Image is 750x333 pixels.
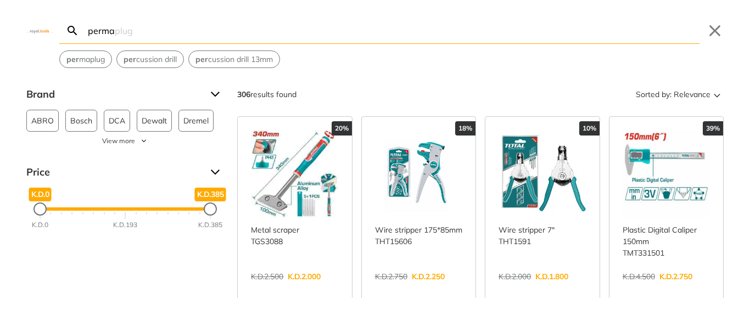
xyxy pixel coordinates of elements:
[198,220,222,230] div: K.D.385
[124,54,136,64] strong: per
[703,121,723,136] div: 39%
[195,54,208,64] strong: per
[237,89,250,99] strong: 306
[579,121,600,136] div: 10%
[31,110,54,131] span: ABRO
[116,50,184,68] div: Suggestion: percussion drill
[113,220,137,230] div: K.D.193
[183,110,209,131] span: Dremel
[66,24,79,37] svg: Search
[60,51,111,67] button: Select suggestion: permaplug
[32,220,48,230] div: K.D.0
[70,110,92,131] span: Bosch
[109,110,125,131] span: DCA
[26,86,202,103] span: Brand
[706,22,724,39] button: Close
[142,110,167,131] span: Dewalt
[204,202,217,216] div: Maximum Price
[237,86,296,103] div: results found
[124,54,177,65] span: cussion drill
[33,202,47,216] div: Minimum Price
[26,28,53,33] img: Close
[59,50,112,68] div: Suggestion: permaplug
[86,18,699,43] input: Search…
[26,136,224,146] button: View more
[332,121,352,136] div: 20%
[102,136,135,146] span: View more
[137,110,172,132] button: Dewalt
[710,88,724,101] svg: Sort
[66,54,105,65] span: maplug
[455,121,475,136] div: 18%
[104,110,130,132] button: DCA
[26,163,202,181] span: Price
[117,51,183,67] button: Select suggestion: percussion drill
[634,86,724,103] button: Sorted by:Relevance Sort
[26,110,59,132] button: ABRO
[66,54,79,64] strong: per
[178,110,214,132] button: Dremel
[188,50,280,68] div: Suggestion: percussion drill 13mm
[195,54,273,65] span: cussion drill 13mm
[65,110,97,132] button: Bosch
[189,51,279,67] button: Select suggestion: percussion drill 13mm
[674,86,710,103] span: Relevance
